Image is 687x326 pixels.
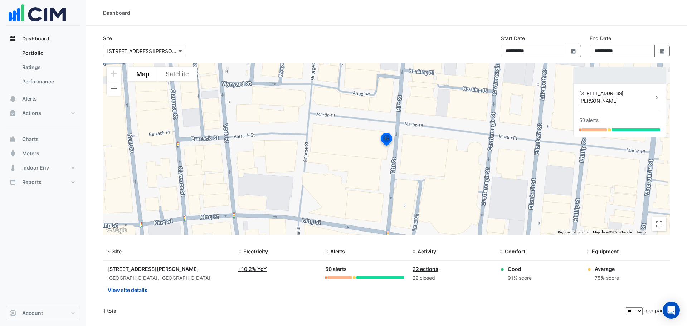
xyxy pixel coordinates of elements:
button: View site details [107,284,148,296]
button: Actions [6,106,80,120]
app-icon: Alerts [9,95,16,102]
div: 50 alerts [579,117,599,124]
button: Meters [6,146,80,161]
app-icon: Actions [9,110,16,117]
a: Portfolio [16,46,80,60]
div: 50 alerts [325,265,404,273]
button: Toggle fullscreen view [652,217,666,231]
span: Alerts [22,95,37,102]
span: Equipment [592,248,619,254]
app-icon: Dashboard [9,35,16,42]
div: 22 closed [413,274,491,282]
button: Indoor Env [6,161,80,175]
a: 22 actions [413,266,438,272]
app-icon: Indoor Env [9,164,16,171]
button: Show street map [128,67,157,81]
span: Alerts [330,248,345,254]
div: [STREET_ADDRESS][PERSON_NAME] [579,90,653,105]
a: +10.2% YoY [238,266,267,272]
a: Ratings [16,60,80,74]
span: Reports [22,179,42,186]
div: Average [595,265,619,273]
img: Company Logo [9,0,66,25]
app-icon: Meters [9,150,16,157]
span: Meters [22,150,39,157]
a: Performance [16,74,80,89]
span: Electricity [243,248,268,254]
div: [GEOGRAPHIC_DATA], [GEOGRAPHIC_DATA] [107,274,230,282]
app-icon: Charts [9,136,16,143]
span: Indoor Env [22,164,49,171]
button: Account [6,306,80,320]
div: Open Intercom Messenger [663,302,680,319]
div: Good [508,265,532,273]
div: 1 total [103,302,624,320]
a: Open this area in Google Maps (opens a new window) [105,225,128,235]
span: Dashboard [22,35,49,42]
div: 91% score [508,274,532,282]
span: Actions [22,110,41,117]
button: Keyboard shortcuts [558,230,589,235]
button: Reports [6,175,80,189]
img: site-pin-selected.svg [379,132,394,149]
div: 75% score [595,274,619,282]
a: Terms [636,230,646,234]
button: Alerts [6,92,80,106]
span: per page [645,307,667,313]
button: Zoom out [107,81,121,96]
span: Comfort [505,248,525,254]
app-icon: Reports [9,179,16,186]
label: End Date [590,34,611,42]
span: Map data ©2025 Google [593,230,632,234]
div: Dashboard [6,46,80,92]
img: Google [105,225,128,235]
button: Charts [6,132,80,146]
span: Account [22,310,43,317]
label: Site [103,34,112,42]
div: Dashboard [103,9,130,16]
span: Site [112,248,122,254]
button: Zoom in [107,67,121,81]
span: Activity [418,248,436,254]
span: Charts [22,136,39,143]
button: Dashboard [6,31,80,46]
label: Start Date [501,34,525,42]
fa-icon: Select Date [570,48,577,54]
button: Show satellite imagery [157,67,197,81]
fa-icon: Select Date [659,48,666,54]
div: [STREET_ADDRESS][PERSON_NAME] [107,265,230,273]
